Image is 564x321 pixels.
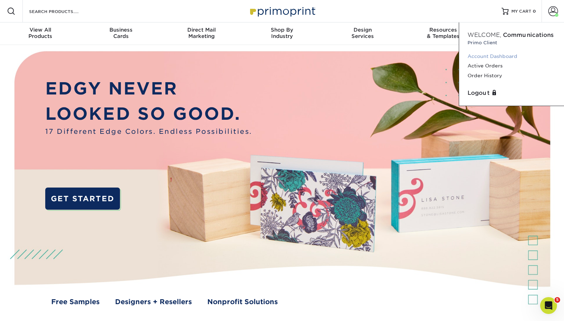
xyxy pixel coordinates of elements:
span: Welcome, [468,32,501,38]
span: 0 [533,9,536,14]
div: Services [322,27,403,39]
div: Marketing [161,27,242,39]
div: Industry [242,27,322,39]
p: LOOKED SO GOOD. [45,101,252,126]
span: 5 [555,297,560,303]
span: Direct Mail [161,27,242,33]
small: Primo Client [468,39,556,46]
span: MY CART [511,8,531,14]
span: Communications [503,32,555,38]
span: Shop By [242,27,322,33]
span: Resources [403,27,484,33]
span: 17 Different Edge Colors. Endless Possibilities. [45,126,252,137]
a: Resources& Templates [403,22,484,45]
a: Shop ByIndustry [242,22,322,45]
img: Primoprint [247,4,317,19]
div: & Templates [403,27,484,39]
p: EDGY NEVER [45,76,252,101]
a: Active Orders [468,61,556,71]
a: BusinessCards [81,22,161,45]
a: DesignServices [322,22,403,45]
a: Order History [468,71,556,80]
a: Logout [468,89,556,97]
a: Direct MailMarketing [161,22,242,45]
span: Business [81,27,161,33]
a: GET STARTED [45,188,120,210]
span: Design [322,27,403,33]
a: Account Dashboard [468,52,556,61]
div: Cards [81,27,161,39]
iframe: Intercom live chat [540,297,557,314]
a: Nonprofit Solutions [207,297,278,307]
input: SEARCH PRODUCTS..... [28,7,97,15]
